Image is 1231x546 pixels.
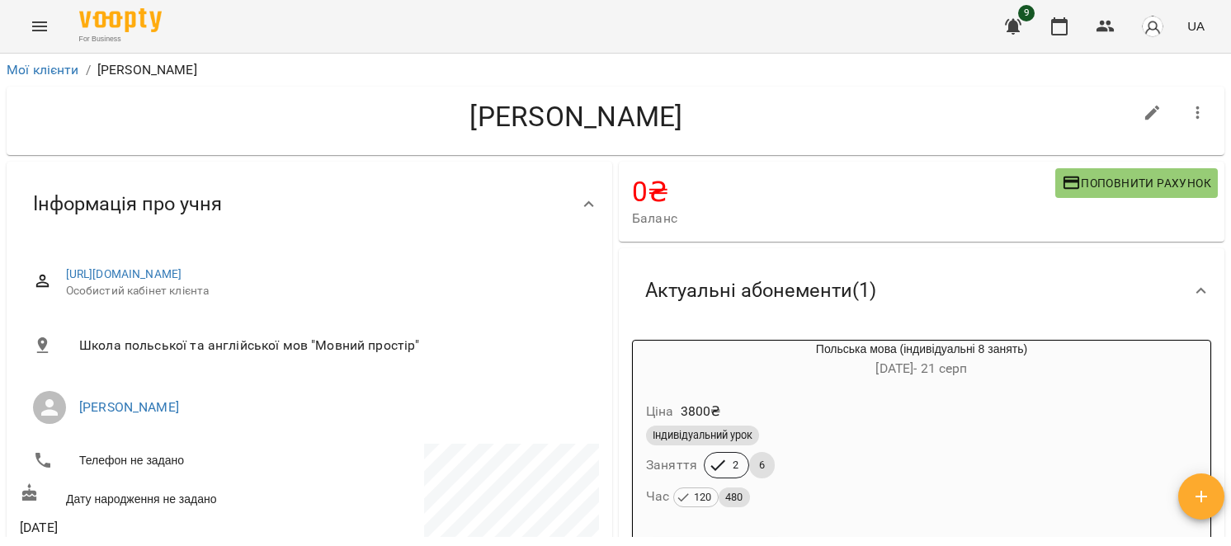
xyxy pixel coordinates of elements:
[20,444,306,477] li: Телефон не задано
[86,60,91,80] li: /
[1055,168,1218,198] button: Поповнити рахунок
[646,485,750,508] h6: Час
[1062,173,1211,193] span: Поповнити рахунок
[646,428,759,443] span: Індивідуальний урок
[646,400,674,423] h6: Ціна
[749,458,775,473] span: 6
[7,60,1224,80] nav: breadcrumb
[17,480,309,511] div: Дату народження не задано
[719,488,749,506] span: 480
[633,341,1210,528] button: Польська мова (індивідуальні 8 занять)[DATE]- 21 серпЦіна3800₴Індивідуальний урокЗаняття26Час 120480
[79,336,586,355] span: Школа польської та англійської мов "Мовний простір"
[33,191,222,217] span: Інформація про учня
[79,34,162,45] span: For Business
[632,209,1055,228] span: Баланс
[20,518,306,538] span: [DATE]
[7,162,612,247] div: Інформація про учня
[97,60,197,80] p: [PERSON_NAME]
[1181,11,1211,41] button: UA
[875,360,967,376] span: [DATE] - 21 серп
[1141,15,1164,38] img: avatar_s.png
[79,399,179,415] a: [PERSON_NAME]
[681,402,721,421] p: 3800 ₴
[20,7,59,46] button: Menu
[633,341,1210,380] div: Польська мова (індивідуальні 8 занять)
[1018,5,1035,21] span: 9
[20,100,1133,134] h4: [PERSON_NAME]
[645,278,876,304] span: Актуальні абонементи ( 1 )
[1187,17,1205,35] span: UA
[687,488,718,506] span: 120
[66,283,586,299] span: Особистий кабінет клієнта
[646,454,697,477] h6: Заняття
[723,458,748,473] span: 2
[619,248,1224,333] div: Актуальні абонементи(1)
[7,62,79,78] a: Мої клієнти
[66,267,182,280] a: [URL][DOMAIN_NAME]
[632,175,1055,209] h4: 0 ₴
[79,8,162,32] img: Voopty Logo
